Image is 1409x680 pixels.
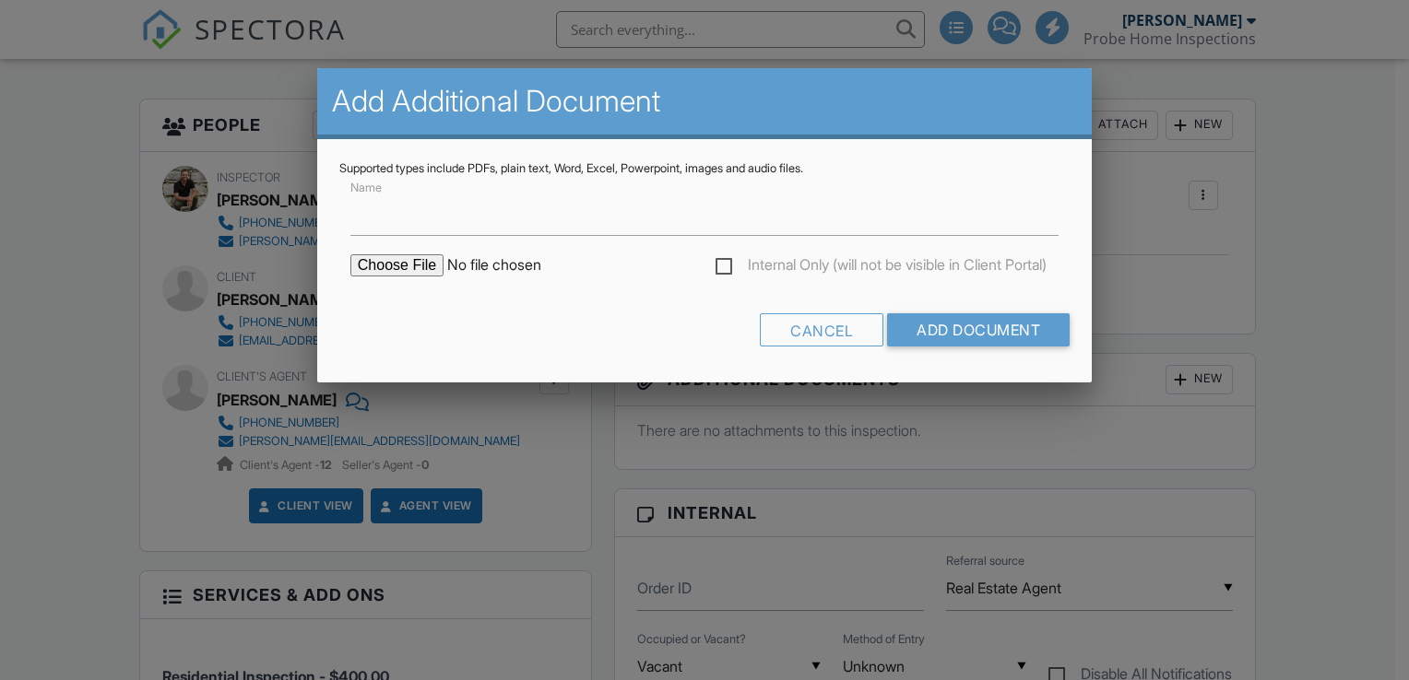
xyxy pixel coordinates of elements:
[716,256,1047,279] label: Internal Only (will not be visible in Client Portal)
[887,313,1070,346] input: Add Document
[339,161,1070,176] div: Supported types include PDFs, plain text, Word, Excel, Powerpoint, images and audio files.
[332,83,1077,120] h2: Add Additional Document
[350,180,382,196] label: Name
[760,313,883,346] div: Cancel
